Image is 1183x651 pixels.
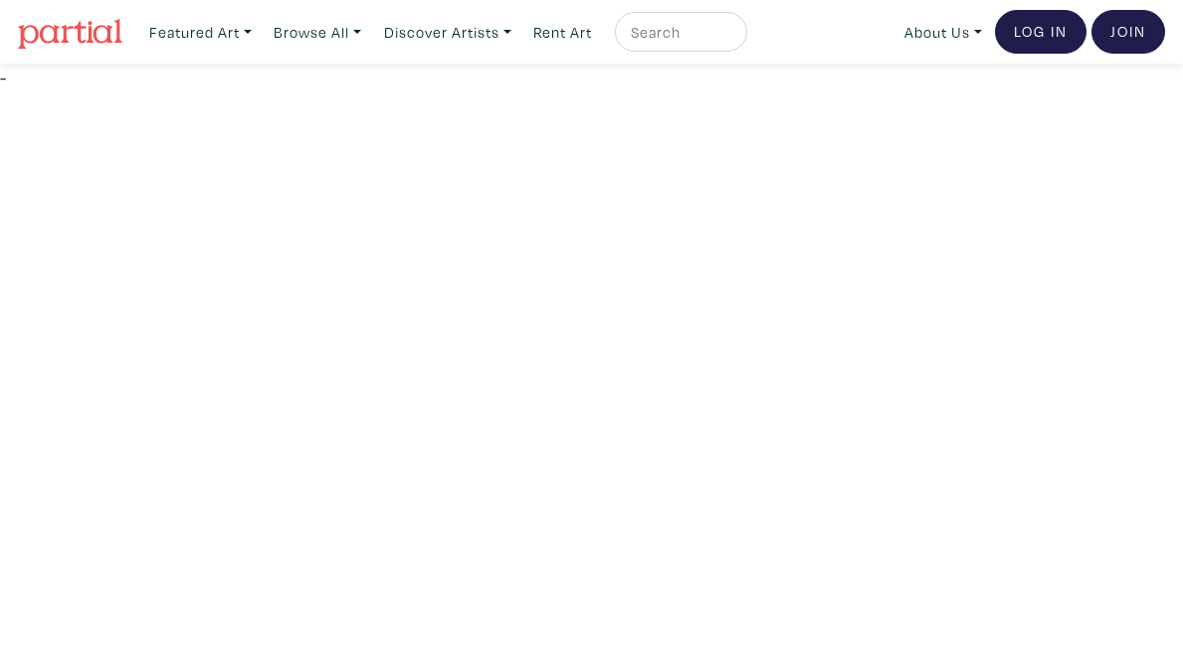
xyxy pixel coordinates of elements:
a: Join [1091,10,1165,54]
a: Rent Art [524,12,601,53]
a: Discover Artists [375,12,520,53]
a: Browse All [265,12,370,53]
a: Featured Art [140,12,261,53]
input: Search [629,20,728,45]
a: Log In [995,10,1086,54]
a: About Us [895,12,991,53]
